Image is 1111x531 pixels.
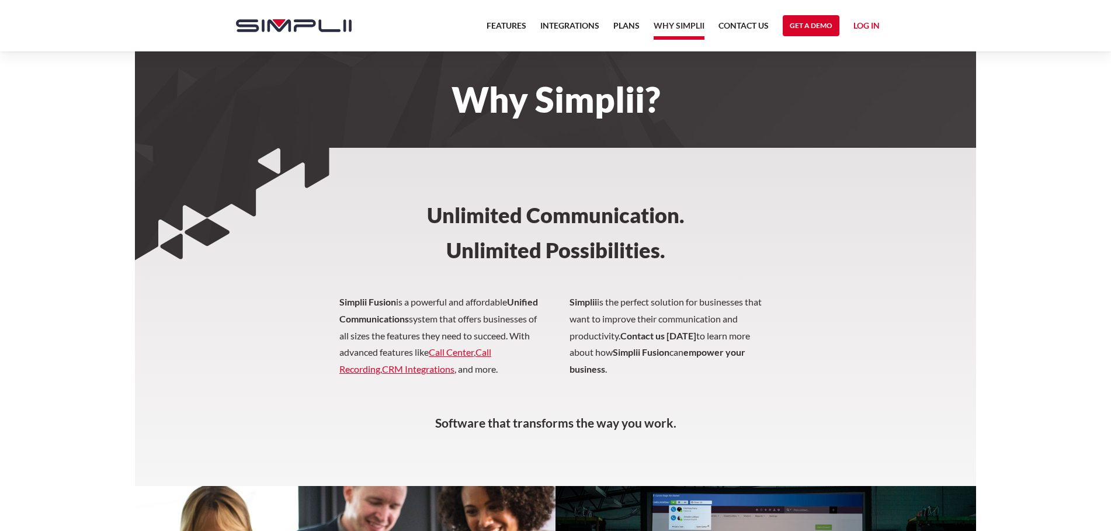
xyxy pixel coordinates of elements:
strong: Unified Communications [339,296,538,324]
a: Features [487,19,526,40]
a: Why Simplii [654,19,704,40]
a: Call Center [429,346,474,358]
a: Get a Demo [783,15,839,36]
a: Log in [853,19,880,36]
strong: Simplii Fusion [339,296,396,307]
h3: Unlimited Communication. ‍ Unlimited Possibilities. [373,148,738,294]
h1: Why Simplii? [224,86,887,112]
img: Simplii [236,19,352,32]
a: Contact US [718,19,769,40]
strong: Simplii [570,296,597,307]
strong: Simplii Fusion [613,346,669,358]
a: CRM Integrations [382,363,454,374]
a: Integrations [540,19,599,40]
p: is a powerful and affordable system that offers businesses of all sizes the features they need to... [339,294,772,395]
a: Plans [613,19,640,40]
strong: Software that transforms the way you work. [435,415,676,430]
strong: Contact us [DATE] [620,330,696,341]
